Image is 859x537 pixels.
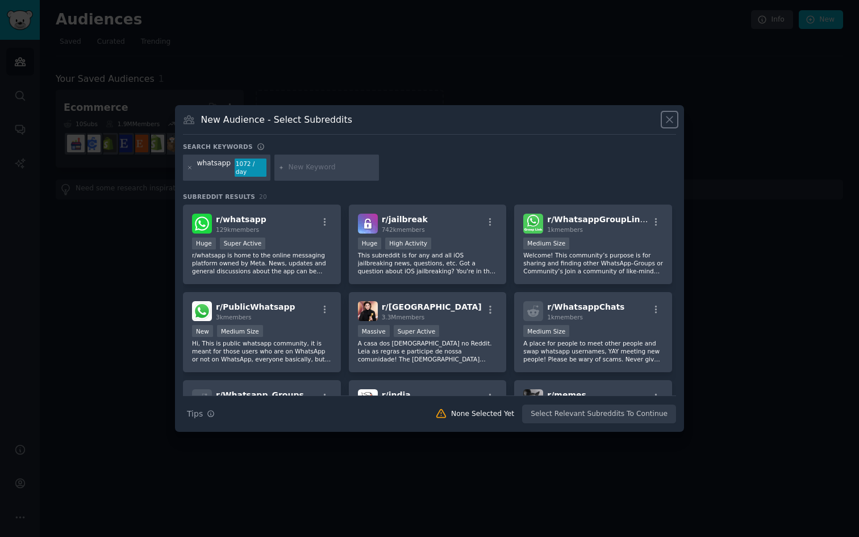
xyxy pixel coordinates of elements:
[547,302,624,311] span: r/ WhatsappChats
[235,159,266,177] div: 1072 / day
[192,251,332,275] p: r/whatsapp is home to the online messaging platform owned by Meta. News, updates and general disc...
[382,302,482,311] span: r/ [GEOGRAPHIC_DATA]
[523,214,543,234] img: WhatsappGroupLinks
[358,339,498,363] p: A casa dos [DEMOGRAPHIC_DATA] no Reddit. Leia as regras e participe de nossa comunidade! The [DEM...
[192,238,216,249] div: Huge
[523,238,569,249] div: Medium Size
[192,325,213,337] div: New
[216,314,252,320] span: 3k members
[220,238,266,249] div: Super Active
[217,325,263,337] div: Medium Size
[358,238,382,249] div: Huge
[451,409,514,419] div: None Selected Yet
[382,215,428,224] span: r/ jailbreak
[183,193,255,201] span: Subreddit Results
[216,215,266,224] span: r/ whatsapp
[358,389,378,409] img: india
[385,238,431,249] div: High Activity
[523,325,569,337] div: Medium Size
[201,114,352,126] h3: New Audience - Select Subreddits
[523,389,543,409] img: memes
[523,251,663,275] p: Welcome! This community’s purpose is for sharing and finding other WhatsApp-Groups or Community’s...
[192,301,212,321] img: PublicWhatsapp
[382,390,411,399] span: r/ india
[358,214,378,234] img: jailbreak
[547,390,586,399] span: r/ memes
[183,143,253,151] h3: Search keywords
[216,226,259,233] span: 129k members
[216,302,295,311] span: r/ PublicWhatsapp
[382,226,425,233] span: 742k members
[358,301,378,321] img: brasil
[382,314,425,320] span: 3.3M members
[547,314,583,320] span: 1k members
[197,159,231,177] div: whatsapp
[394,325,440,337] div: Super Active
[259,193,267,200] span: 20
[192,339,332,363] p: Hi, This is public whatsapp community, it is meant for those users who are on WhatsApp or not on ...
[187,408,203,420] span: Tips
[289,163,375,173] input: New Keyword
[183,404,219,424] button: Tips
[358,325,390,337] div: Massive
[192,214,212,234] img: whatsapp
[216,390,329,399] span: r/ Whatsapp_Groups_links
[547,226,583,233] span: 1k members
[358,251,498,275] p: This subreddit is for any and all iOS jailbreaking news, questions, etc. Got a question about iOS...
[547,215,650,224] span: r/ WhatsappGroupLinks
[523,339,663,363] p: A place for people to meet other people and swap whatsapp usernames, YAY meeting new people! Plea...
